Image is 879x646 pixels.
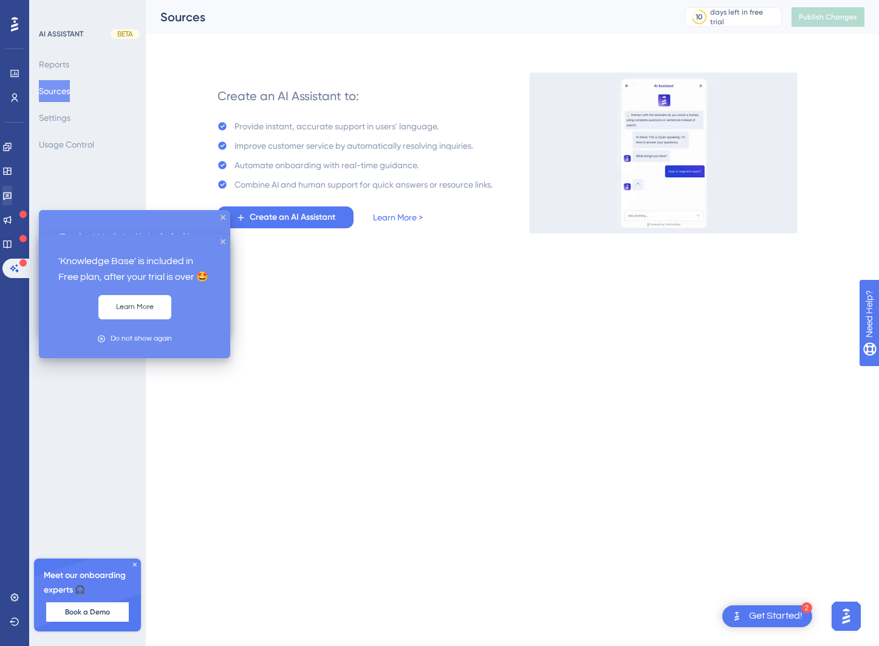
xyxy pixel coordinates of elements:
div: Create an AI Assistant to: [217,87,359,104]
div: BETA [111,29,140,39]
div: Open Get Started! checklist, remaining modules: 2 [722,605,812,627]
div: close tooltip [221,239,225,244]
div: Get Started! [749,610,802,623]
div: Do not show again [111,333,172,344]
div: Improve customer service by automatically resolving inquiries. [234,138,473,153]
img: 536038c8a6906fa413afa21d633a6c1c.gif [529,72,798,234]
div: Sources [160,8,654,25]
p: 'Product Updates' is included in Free plan, after your trial is over 🤩 [58,229,211,261]
p: 'Knowledge Base' is included in Free plan, after your trial is over 🤩 [58,254,211,285]
button: Publish Changes [792,7,864,27]
div: 10 [696,12,703,22]
button: Settings [39,107,70,129]
span: Need Help? [29,3,76,18]
span: Create an AI Assistant [250,210,335,225]
div: days left in free trial [710,7,778,27]
button: Sources [39,80,70,102]
iframe: UserGuiding AI Assistant Launcher [828,598,864,634]
img: launcher-image-alternative-text [730,609,744,624]
div: AI ASSISTANT [39,29,83,39]
div: Provide instant, accurate support in users' language. [234,119,439,134]
span: Meet our onboarding experts 🎧 [44,568,131,597]
span: Publish Changes [799,12,857,22]
button: Reports [39,53,69,75]
div: 2 [801,602,812,613]
div: Combine AI and human support for quick answers or resource links. [234,177,493,192]
button: Learn More [98,295,171,319]
button: Create an AI Assistant [217,206,354,228]
button: Usage Control [39,134,94,155]
a: Learn More > [373,210,423,225]
span: Book a Demo [65,607,110,617]
button: Book a Demo [46,602,129,622]
div: Automate onboarding with real-time guidance. [234,158,419,172]
div: close tooltip [221,215,225,220]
